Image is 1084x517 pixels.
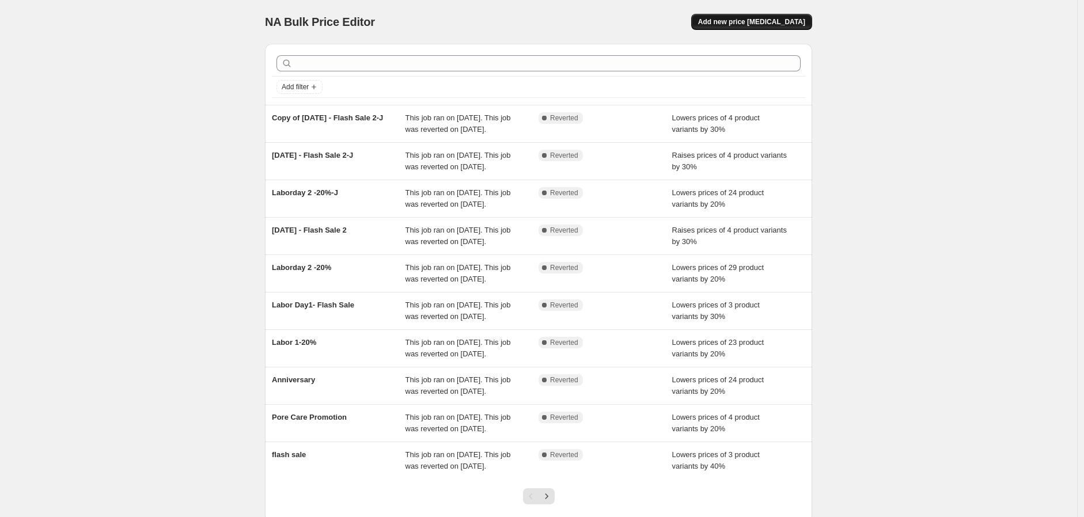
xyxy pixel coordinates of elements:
[550,301,578,310] span: Reverted
[672,450,760,470] span: Lowers prices of 3 product variants by 40%
[272,413,347,421] span: Pore Care Promotion
[405,226,511,246] span: This job ran on [DATE]. This job was reverted on [DATE].
[405,188,511,208] span: This job ran on [DATE]. This job was reverted on [DATE].
[405,375,511,396] span: This job ran on [DATE]. This job was reverted on [DATE].
[550,338,578,347] span: Reverted
[405,151,511,171] span: This job ran on [DATE]. This job was reverted on [DATE].
[672,113,760,134] span: Lowers prices of 4 product variants by 30%
[672,338,764,358] span: Lowers prices of 23 product variants by 20%
[272,226,347,234] span: [DATE] - Flash Sale 2
[272,450,306,459] span: flash sale
[550,375,578,385] span: Reverted
[272,113,383,122] span: Copy of [DATE] - Flash Sale 2-J
[550,226,578,235] span: Reverted
[405,301,511,321] span: This job ran on [DATE]. This job was reverted on [DATE].
[672,226,787,246] span: Raises prices of 4 product variants by 30%
[523,488,555,504] nav: Pagination
[672,413,760,433] span: Lowers prices of 4 product variants by 20%
[405,113,511,134] span: This job ran on [DATE]. This job was reverted on [DATE].
[272,263,331,272] span: Laborday 2 -20%
[550,263,578,272] span: Reverted
[691,14,812,30] button: Add new price [MEDICAL_DATA]
[405,413,511,433] span: This job ran on [DATE]. This job was reverted on [DATE].
[672,188,764,208] span: Lowers prices of 24 product variants by 20%
[272,338,316,347] span: Labor 1-20%
[272,375,315,384] span: Anniversary
[272,188,338,197] span: Laborday 2 -20%-J
[265,16,375,28] span: NA Bulk Price Editor
[282,82,309,92] span: Add filter
[672,375,764,396] span: Lowers prices of 24 product variants by 20%
[672,301,760,321] span: Lowers prices of 3 product variants by 30%
[672,263,764,283] span: Lowers prices of 29 product variants by 20%
[272,151,353,159] span: [DATE] - Flash Sale 2-J
[272,301,354,309] span: Labor Day1- Flash Sale
[698,17,805,26] span: Add new price [MEDICAL_DATA]
[550,188,578,197] span: Reverted
[405,263,511,283] span: This job ran on [DATE]. This job was reverted on [DATE].
[405,450,511,470] span: This job ran on [DATE]. This job was reverted on [DATE].
[550,450,578,459] span: Reverted
[550,413,578,422] span: Reverted
[672,151,787,171] span: Raises prices of 4 product variants by 30%
[405,338,511,358] span: This job ran on [DATE]. This job was reverted on [DATE].
[550,113,578,123] span: Reverted
[539,488,555,504] button: Next
[276,80,323,94] button: Add filter
[550,151,578,160] span: Reverted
